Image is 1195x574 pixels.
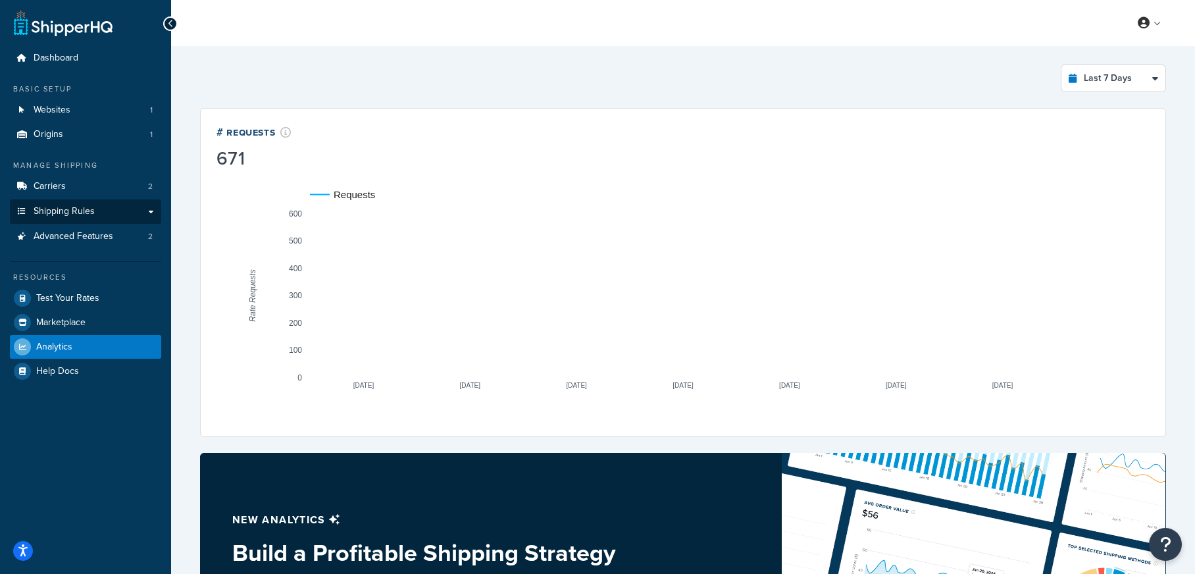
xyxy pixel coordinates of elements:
span: Websites [34,105,70,116]
span: Carriers [34,181,66,192]
a: Test Your Rates [10,286,161,310]
li: Origins [10,122,161,147]
p: New analytics [232,511,651,529]
a: Websites1 [10,98,161,122]
button: Open Resource Center [1149,528,1182,561]
span: Dashboard [34,53,78,64]
a: Advanced Features2 [10,224,161,249]
li: Carriers [10,174,161,199]
div: # Requests [216,124,292,140]
a: Analytics [10,335,161,359]
text: 600 [289,209,302,219]
text: 0 [297,373,302,382]
span: 2 [148,231,153,242]
text: 400 [289,264,302,273]
text: 300 [289,291,302,300]
text: [DATE] [886,382,907,389]
span: Marketplace [36,317,86,328]
span: Test Your Rates [36,293,99,304]
span: 1 [150,105,153,116]
li: Websites [10,98,161,122]
span: Analytics [36,342,72,353]
a: Shipping Rules [10,199,161,224]
h3: Build a Profitable Shipping Strategy [232,540,651,566]
text: [DATE] [992,382,1013,389]
text: [DATE] [566,382,587,389]
text: Rate Requests [248,269,257,321]
span: 2 [148,181,153,192]
div: Resources [10,272,161,283]
li: Advanced Features [10,224,161,249]
a: Marketplace [10,311,161,334]
text: Requests [334,189,375,200]
span: Shipping Rules [34,206,95,217]
div: 671 [216,149,292,168]
text: 200 [289,319,302,328]
text: [DATE] [353,382,374,389]
a: Dashboard [10,46,161,70]
text: [DATE] [460,382,481,389]
span: Advanced Features [34,231,113,242]
text: 500 [289,236,302,246]
div: Basic Setup [10,84,161,95]
svg: A chart. [216,170,1150,421]
text: 100 [289,346,302,355]
span: Origins [34,129,63,140]
text: [DATE] [673,382,694,389]
span: Help Docs [36,366,79,377]
div: Manage Shipping [10,160,161,171]
a: Origins1 [10,122,161,147]
a: Help Docs [10,359,161,383]
span: 1 [150,129,153,140]
text: [DATE] [779,382,800,389]
a: Carriers2 [10,174,161,199]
